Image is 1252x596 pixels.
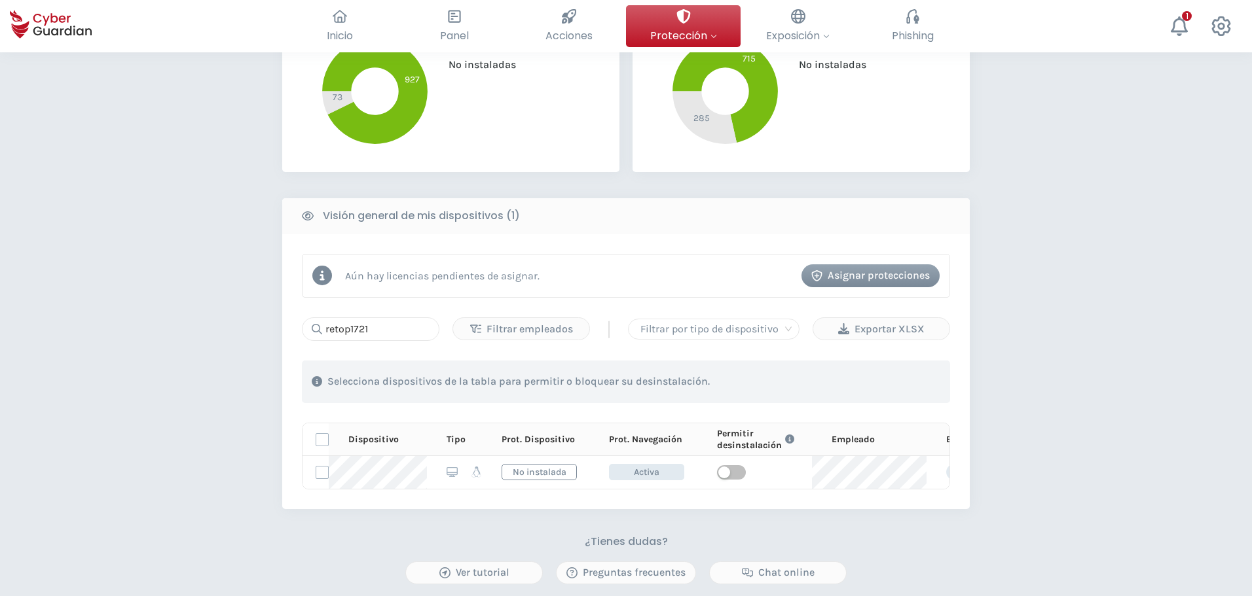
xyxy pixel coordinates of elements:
[416,565,532,580] div: Ver tutorial
[405,561,543,584] button: Ver tutorial
[345,270,540,282] p: Aún hay licencias pendientes de asignar.
[439,58,516,71] span: No instaladas
[855,5,970,47] button: Phishing
[811,268,930,283] div: Asignar protecciones
[440,27,469,44] span: Panel
[789,58,866,71] span: No instaladas
[946,434,989,446] p: Etiquetas
[447,434,466,446] p: Tipo
[626,5,741,47] button: Protección
[348,434,399,446] p: Dispositivo
[282,5,397,47] button: Inicio
[717,428,782,451] p: Permitir desinstalación
[327,375,710,388] p: Selecciona dispositivos de la tabla para permitir o bloquear su desinstalación.
[766,27,830,44] span: Exposición
[650,27,717,44] span: Protección
[397,5,511,47] button: Panel
[463,321,580,337] div: Filtrar empleados
[606,319,612,339] span: |
[327,27,353,44] span: Inicio
[609,434,682,446] p: Prot. Navegación
[720,565,836,580] div: Chat online
[832,434,875,446] p: Empleado
[302,317,439,341] input: Buscar...
[566,565,686,580] div: Preguntas frecuentes
[609,464,684,480] span: Activa
[545,27,593,44] span: Acciones
[585,535,668,548] h3: ¿Tienes dudas?
[813,317,950,340] button: Exportar XLSX
[323,208,520,224] b: Visión general de mis dispositivos (1)
[1182,11,1192,21] div: 1
[452,317,590,340] button: Filtrar empleados
[502,434,575,446] p: Prot. Dispositivo
[892,27,934,44] span: Phishing
[801,264,940,287] button: Asignar protecciones
[511,5,626,47] button: Acciones
[782,428,798,451] button: Link to FAQ information
[741,5,855,47] button: Exposición
[823,321,940,337] div: Exportar XLSX
[556,561,696,584] button: Preguntas frecuentes
[709,561,847,584] button: Chat online
[502,464,577,480] span: No instalada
